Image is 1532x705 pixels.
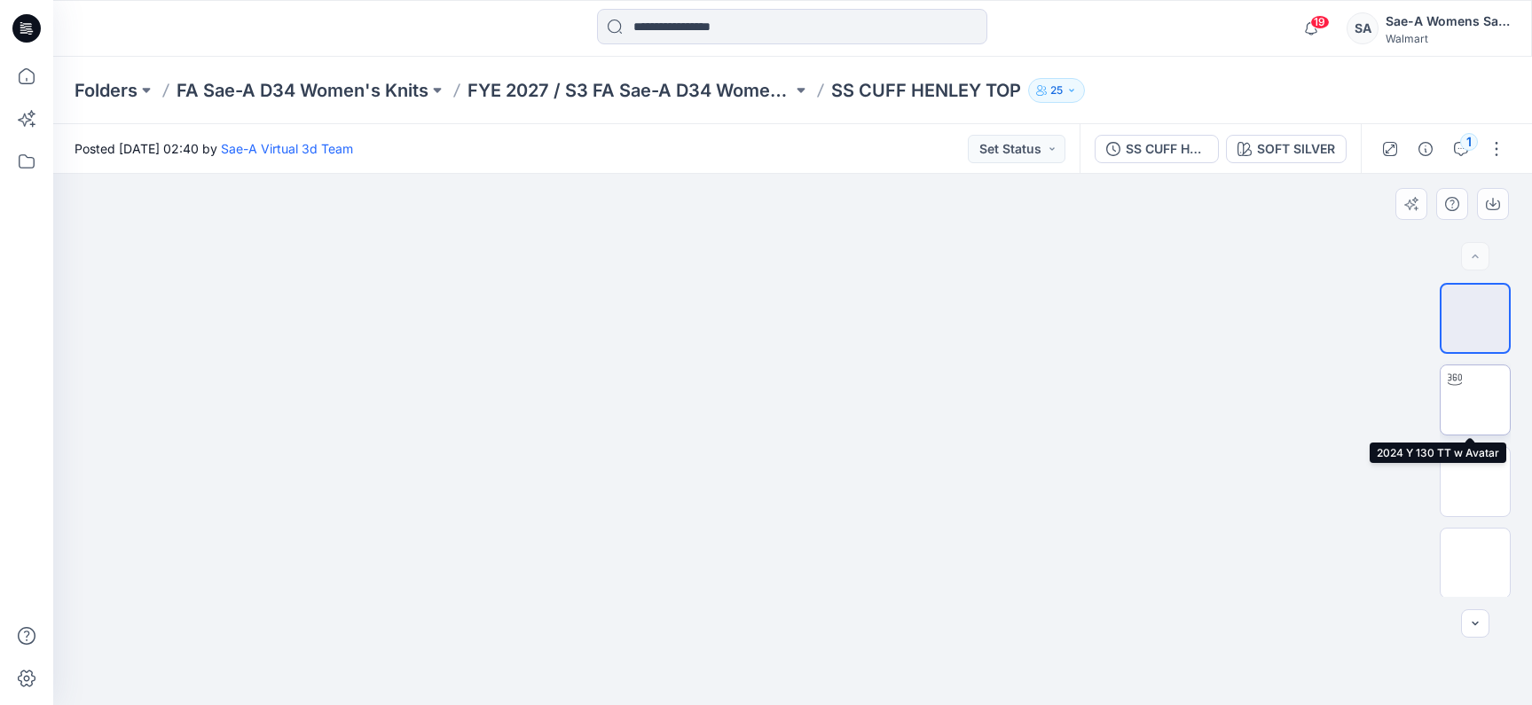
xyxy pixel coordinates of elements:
a: FYE 2027 / S3 FA Sae-A D34 Women's Knits [467,78,792,103]
a: Sae-A Virtual 3d Team [221,141,353,156]
p: SS CUFF HENLEY TOP [831,78,1021,103]
button: Details [1411,135,1440,163]
div: SA [1347,12,1379,44]
a: FA Sae-A D34 Women's Knits [177,78,428,103]
a: Folders [75,78,137,103]
div: Walmart [1386,32,1510,45]
div: Sae-A Womens Sales Team [1386,11,1510,32]
p: 25 [1050,81,1063,100]
div: SS CUFF HENLEY TOP_SOFT SILVER [1126,139,1207,159]
button: SOFT SILVER [1226,135,1347,163]
span: 19 [1310,15,1330,29]
button: 1 [1447,135,1475,163]
span: Posted [DATE] 02:40 by [75,139,353,158]
div: 1 [1460,133,1478,151]
div: SOFT SILVER [1257,139,1335,159]
button: SS CUFF HENLEY TOP_SOFT SILVER [1095,135,1219,163]
button: 25 [1028,78,1085,103]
